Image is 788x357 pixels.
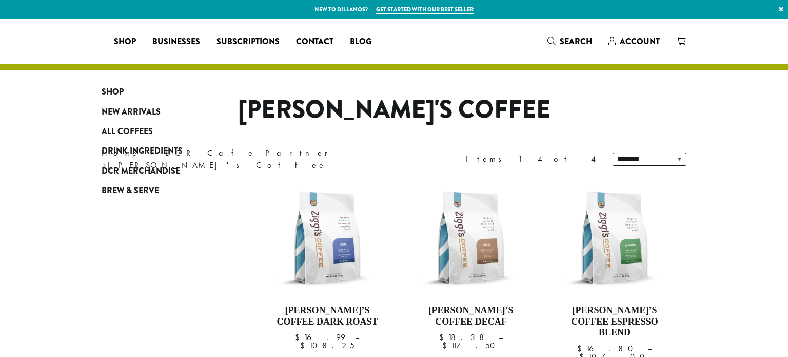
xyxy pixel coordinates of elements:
img: Ziggis-Decaf-Blend-12-oz.png [412,179,530,297]
span: $ [439,332,448,343]
span: Businesses [152,35,200,48]
img: Ziggis-Espresso-Blend-12-oz.png [556,179,674,297]
span: $ [295,332,304,343]
h1: [PERSON_NAME]'s Coffee [94,95,694,125]
a: Shop [102,82,225,102]
span: Contact [296,35,333,48]
bdi: 16.99 [295,332,345,343]
bdi: 117.50 [442,340,500,351]
span: Brew & Serve [102,184,159,197]
span: DCR Merchandise [102,165,180,178]
span: $ [442,340,451,351]
a: Search [539,33,600,50]
span: All Coffees [102,125,153,138]
a: Drink Ingredients [102,141,225,161]
bdi: 108.25 [300,340,354,351]
span: Blog [350,35,371,48]
span: Shop [114,35,136,48]
a: DCR Merchandise [102,161,225,181]
span: – [499,332,503,343]
span: Shop [102,86,124,99]
a: Get started with our best seller [376,5,474,14]
a: New Arrivals [102,102,225,121]
span: Subscriptions [216,35,280,48]
a: All Coffees [102,122,225,141]
a: Brew & Serve [102,181,225,200]
h4: [PERSON_NAME]’s Coffee Decaf [412,305,530,327]
span: – [355,332,359,343]
div: Items 1-4 of 4 [466,153,597,165]
span: $ [300,340,309,351]
a: Shop [106,33,144,50]
span: Account [620,35,660,47]
span: New Arrivals [102,106,161,119]
nav: Breadcrumb [102,147,379,172]
span: Search [560,35,592,47]
bdi: 16.80 [577,343,638,354]
h4: [PERSON_NAME]’s Coffee Espresso Blend [556,305,674,339]
span: Drink Ingredients [102,145,183,158]
a: DCR Cafe Partner [165,147,335,158]
img: Ziggis-Dark-Blend-12-oz.png [268,179,386,297]
h4: [PERSON_NAME]’s Coffee Dark Roast [268,305,386,327]
span: – [647,343,652,354]
bdi: 18.38 [439,332,489,343]
span: $ [577,343,586,354]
